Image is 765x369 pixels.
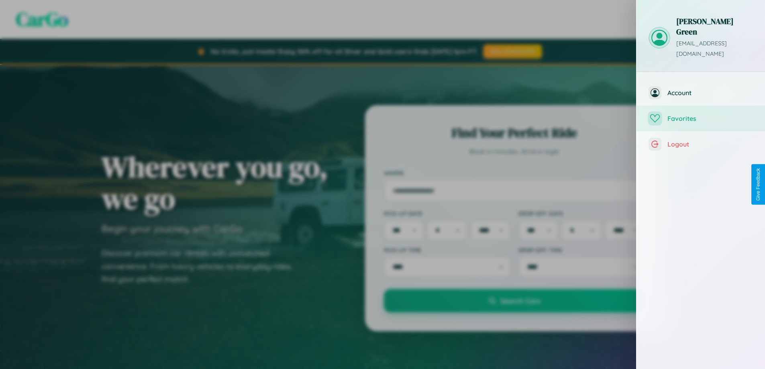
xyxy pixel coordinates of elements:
span: Logout [667,140,753,148]
div: Give Feedback [755,168,761,201]
span: Favorites [667,114,753,122]
span: Account [667,89,753,97]
button: Account [636,80,765,106]
h3: [PERSON_NAME] Green [676,16,753,37]
button: Logout [636,131,765,157]
p: [EMAIL_ADDRESS][DOMAIN_NAME] [676,39,753,59]
button: Favorites [636,106,765,131]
